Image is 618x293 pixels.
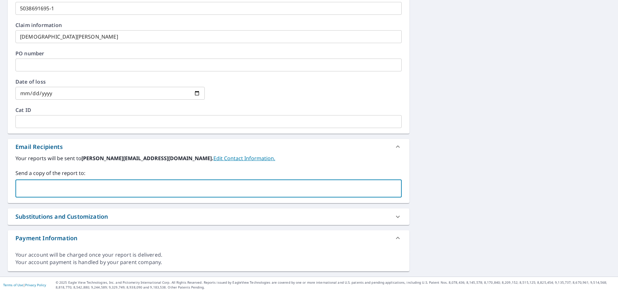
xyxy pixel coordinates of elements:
[25,283,46,287] a: Privacy Policy
[15,212,108,221] div: Substitutions and Customization
[15,259,402,266] div: Your account payment is handled by your parent company.
[3,283,46,287] p: |
[8,230,409,246] div: Payment Information
[8,139,409,154] div: Email Recipients
[15,23,402,28] label: Claim information
[15,169,402,177] label: Send a copy of the report to:
[15,154,402,162] label: Your reports will be sent to
[15,234,77,243] div: Payment Information
[3,283,23,287] a: Terms of Use
[213,155,275,162] a: EditContactInfo
[8,208,409,225] div: Substitutions and Customization
[15,107,402,113] label: Cat ID
[15,142,63,151] div: Email Recipients
[56,280,615,290] p: © 2025 Eagle View Technologies, Inc. and Pictometry International Corp. All Rights Reserved. Repo...
[15,79,205,84] label: Date of loss
[15,251,402,259] div: Your account will be charged once your report is delivered.
[81,155,213,162] b: [PERSON_NAME][EMAIL_ADDRESS][DOMAIN_NAME].
[15,51,402,56] label: PO number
